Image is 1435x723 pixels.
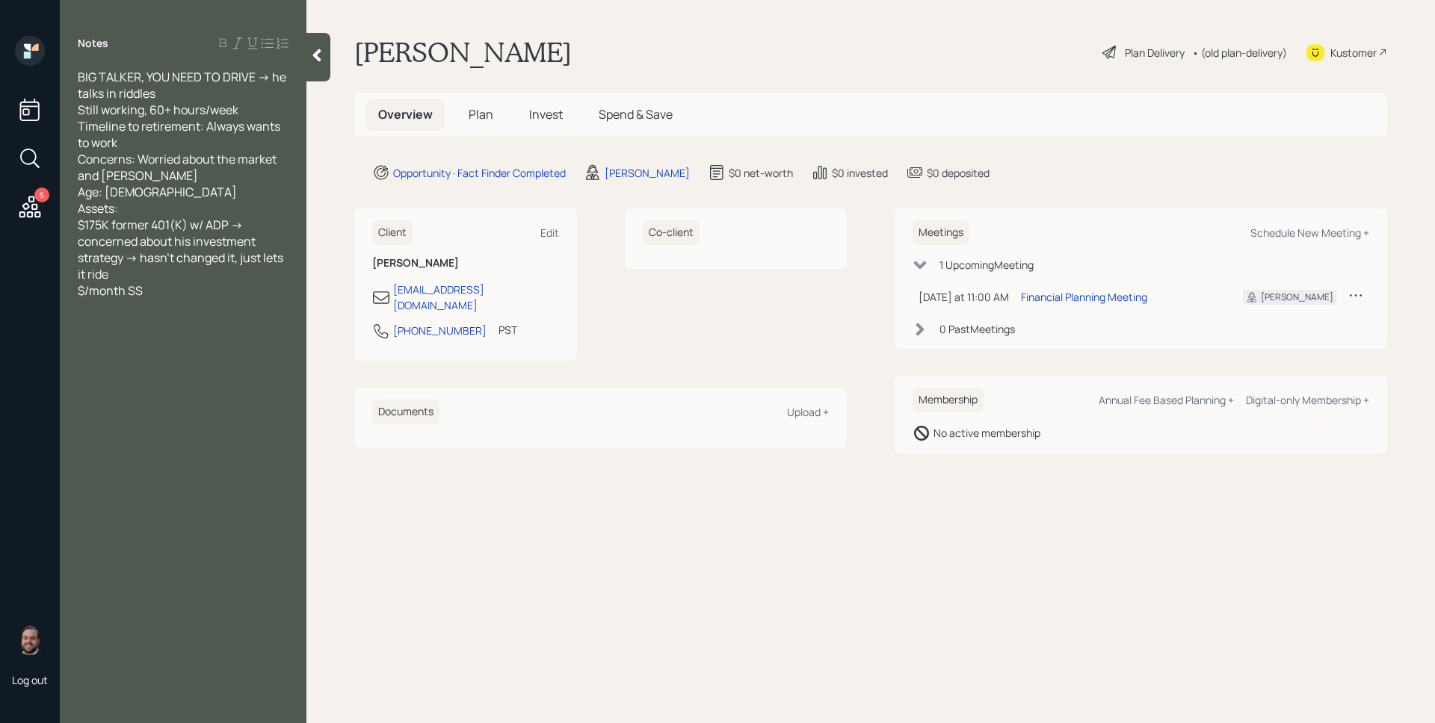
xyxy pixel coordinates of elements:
[372,220,413,245] h6: Client
[939,321,1015,337] div: 0 Past Meeting s
[1099,393,1234,407] div: Annual Fee Based Planning +
[393,282,559,313] div: [EMAIL_ADDRESS][DOMAIN_NAME]
[919,289,1009,305] div: [DATE] at 11:00 AM
[78,69,288,299] span: BIG TALKER, YOU NEED TO DRIVE -> he talks in riddles Still working, 60+ hours/week Timeline to re...
[933,425,1040,441] div: No active membership
[540,226,559,240] div: Edit
[378,106,433,122] span: Overview
[913,388,984,412] h6: Membership
[1125,45,1185,60] div: Plan Delivery
[927,165,990,181] div: $0 deposited
[729,165,793,181] div: $0 net-worth
[12,673,48,687] div: Log out
[469,106,493,122] span: Plan
[1246,393,1369,407] div: Digital-only Membership +
[499,322,517,338] div: PST
[393,323,487,338] div: [PHONE_NUMBER]
[78,36,108,51] label: Notes
[1021,289,1147,305] div: Financial Planning Meeting
[1250,226,1369,240] div: Schedule New Meeting +
[1330,45,1377,60] div: Kustomer
[939,257,1034,273] div: 1 Upcoming Meeting
[605,165,690,181] div: [PERSON_NAME]
[913,220,969,245] h6: Meetings
[34,187,49,202] div: 5
[529,106,563,122] span: Invest
[1192,45,1287,60] div: • (old plan-delivery)
[643,220,700,245] h6: Co-client
[832,165,888,181] div: $0 invested
[372,257,559,270] h6: [PERSON_NAME]
[393,165,566,181] div: Opportunity · Fact Finder Completed
[372,400,439,424] h6: Documents
[15,625,45,655] img: james-distasi-headshot.png
[787,405,829,419] div: Upload +
[354,36,572,69] h1: [PERSON_NAME]
[599,106,673,122] span: Spend & Save
[1261,291,1333,304] div: [PERSON_NAME]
